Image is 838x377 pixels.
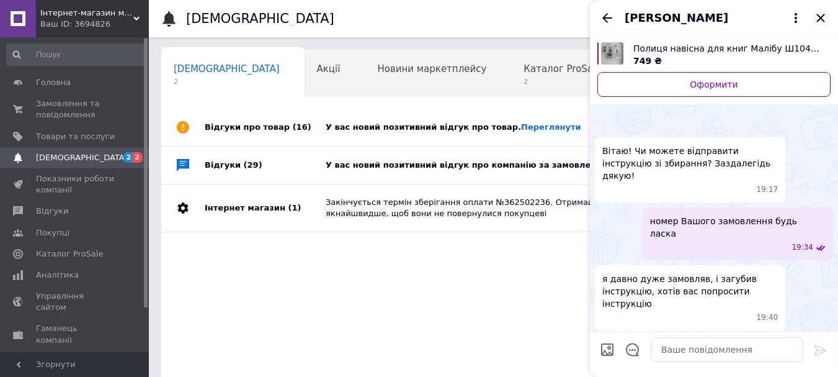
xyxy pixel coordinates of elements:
span: Інтернет-магазин меблів "РедЛайн" [40,7,133,19]
div: Відгуки [205,147,326,184]
span: Покупці [36,227,69,238]
span: 2 [123,152,133,163]
a: Оформити [597,72,831,97]
div: Інтернет магазин [205,184,326,232]
span: Каталог ProSale [524,63,601,75]
span: Показники роботи компанії [36,173,115,196]
span: 19:17 12.10.2025 [757,184,778,195]
span: 2 [174,77,280,86]
div: Відгуки про товар [205,109,326,146]
div: Закінчується термін зберігання оплати №362502236. Отримайте гроші якнайшвидше, щоб вони не поверн... [326,197,689,219]
span: (1) [288,203,301,212]
span: Аналітика [36,270,79,281]
span: (16) [293,122,311,132]
button: Назад [600,11,615,25]
h1: [DEMOGRAPHIC_DATA] [186,11,334,26]
span: я давно дуже замовляв, і загубив інструкцію, хотів вас попросити інструкцію [602,273,778,310]
button: Відкрити шаблони відповідей [625,342,641,358]
span: [DEMOGRAPHIC_DATA] [174,63,280,75]
span: 2 [133,152,143,163]
div: У вас новий позитивний відгук про компанію за замовленням 365878008. [326,160,689,171]
span: Замовлення та повідомлення [36,98,115,120]
span: Новини маркетплейсу [377,63,486,75]
span: 19:34 12.10.2025 [791,242,813,253]
span: Управління сайтом [36,291,115,313]
span: [DEMOGRAPHIC_DATA] [36,152,128,163]
span: 2 [524,77,601,86]
input: Пошук [6,43,146,66]
span: Акції [317,63,341,75]
span: 749 ₴ [633,56,662,66]
button: [PERSON_NAME] [625,10,803,26]
a: Переглянути [521,122,581,132]
a: Переглянути товар [597,42,831,67]
span: Каталог ProSale [36,248,103,260]
div: У вас новий позитивний відгук про товар. [326,122,689,133]
span: (29) [244,160,262,170]
img: 6630474191_w700_h500_polka-navesnaya-dlya.jpg [601,42,623,65]
button: Закрити [813,11,828,25]
span: номер Вашого замовлення будь ласка [650,215,826,240]
span: Головна [36,77,71,88]
span: Вітаю! Чи можете відправити інструкцію зі збирання? Заздалегідь дякую! [602,145,778,182]
span: Відгуки [36,206,68,217]
span: 19:40 12.10.2025 [757,312,778,323]
span: [PERSON_NAME] [625,10,728,26]
span: Полиця навісна для книг Малібу Ш1048*В600*Г180 Білий [633,42,821,55]
span: Товари та послуги [36,131,115,142]
span: Гаманець компанії [36,323,115,345]
div: Ваш ID: 3694826 [40,19,149,30]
